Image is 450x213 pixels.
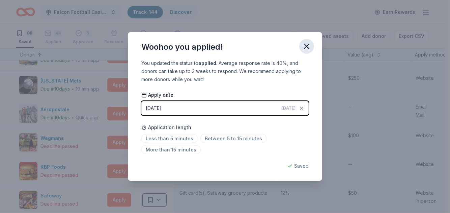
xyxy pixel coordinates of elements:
[141,123,191,132] span: Application length
[198,60,216,66] b: applied
[282,105,296,111] span: [DATE]
[141,92,173,98] span: Apply date
[141,145,201,154] span: More than 15 minutes
[141,134,198,143] span: Less than 5 minutes
[146,104,162,112] div: [DATE]
[141,101,309,115] button: [DATE][DATE]
[141,42,223,52] div: Woohoo you applied!
[141,59,309,84] div: You updated the status to . Average response rate is 40%, and donors can take up to 3 weeks to re...
[200,134,266,143] span: Between 5 to 15 minutes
